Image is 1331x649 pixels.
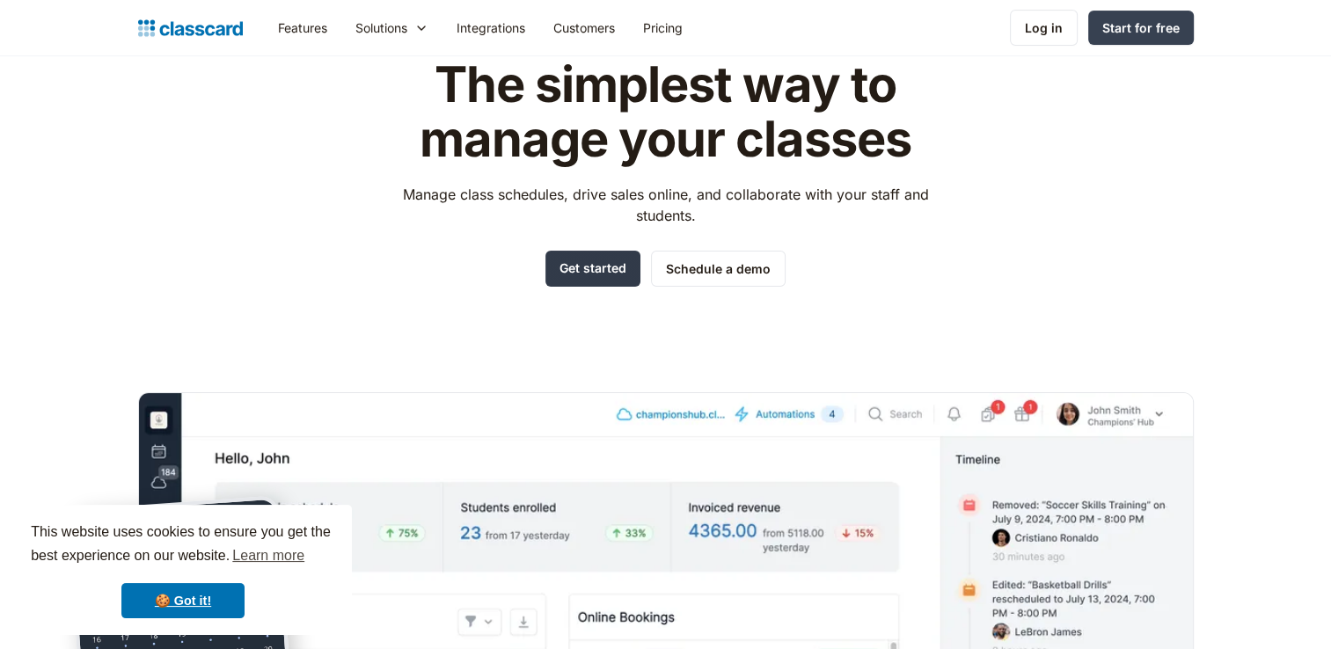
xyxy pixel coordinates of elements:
[230,543,307,569] a: learn more about cookies
[121,583,245,618] a: dismiss cookie message
[1025,18,1063,37] div: Log in
[1010,10,1078,46] a: Log in
[138,16,243,40] a: home
[386,58,945,166] h1: The simplest way to manage your classes
[31,521,335,569] span: This website uses cookies to ensure you get the best experience on our website.
[355,18,407,37] div: Solutions
[14,505,352,635] div: cookieconsent
[629,8,697,47] a: Pricing
[1102,18,1180,37] div: Start for free
[539,8,629,47] a: Customers
[386,184,945,226] p: Manage class schedules, drive sales online, and collaborate with your staff and students.
[545,251,640,287] a: Get started
[264,8,341,47] a: Features
[341,8,442,47] div: Solutions
[442,8,539,47] a: Integrations
[1088,11,1194,45] a: Start for free
[651,251,786,287] a: Schedule a demo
